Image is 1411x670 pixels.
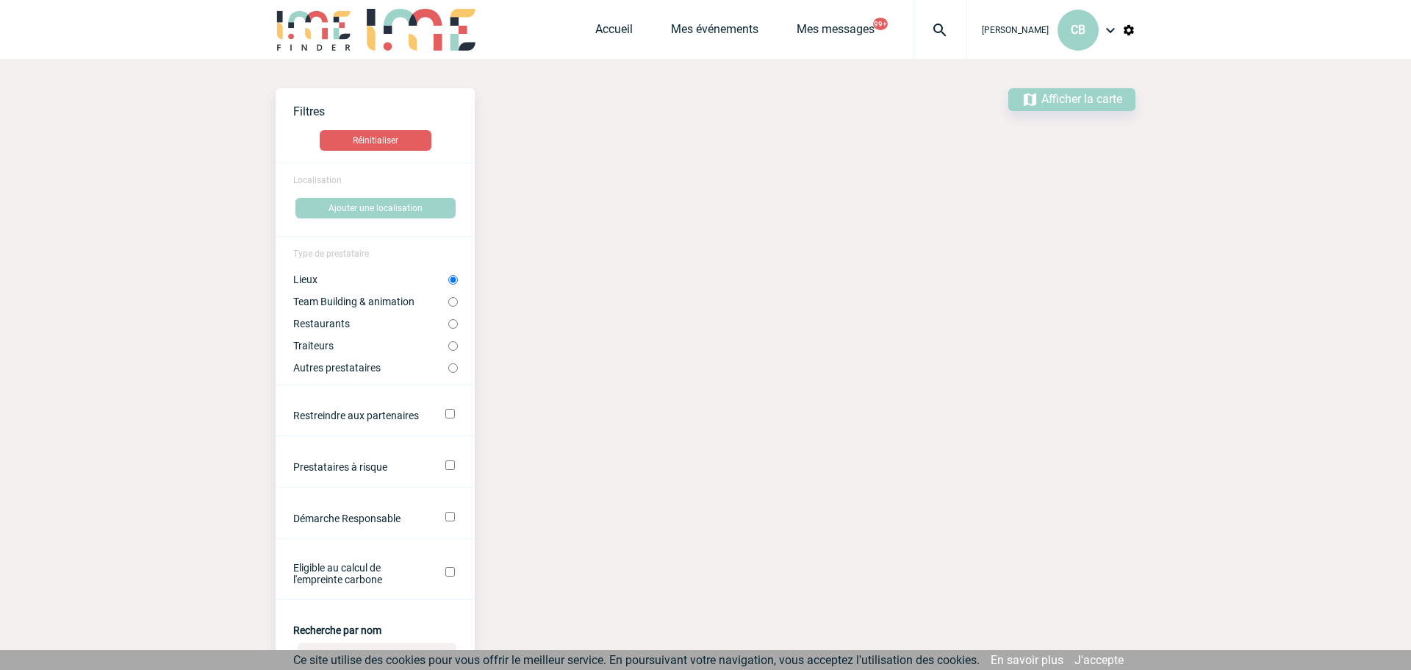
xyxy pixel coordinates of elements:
[873,18,888,30] button: 99+
[293,104,475,118] p: Filtres
[982,25,1049,35] span: [PERSON_NAME]
[293,653,980,667] span: Ce site utilise des cookies pour vous offrir le meilleur service. En poursuivant votre navigation...
[293,624,381,636] label: Recherche par nom
[293,362,448,374] label: Autres prestataires
[293,175,342,185] span: Localisation
[991,653,1063,667] a: En savoir plus
[445,512,455,521] input: Démarche Responsable
[1074,653,1124,667] a: J'accepte
[293,410,425,421] label: Restreindre aux partenaires
[293,296,448,307] label: Team Building & animation
[445,567,455,577] input: Eligible au calcul de l'empreinte carbone
[293,249,369,259] span: Type de prestataire
[293,562,425,585] label: Eligible au calcul de l'empreinte carbone
[1071,23,1085,37] span: CB
[671,22,758,43] a: Mes événements
[1041,92,1122,106] span: Afficher la carte
[293,340,448,352] label: Traiteurs
[293,513,425,524] label: Démarche Responsable
[595,22,633,43] a: Accueil
[797,22,875,43] a: Mes messages
[293,461,425,473] label: Prestataires à risque
[295,198,456,218] button: Ajouter une localisation
[276,130,475,151] a: Réinitialiser
[293,318,448,329] label: Restaurants
[293,274,448,285] label: Lieux
[320,130,431,151] button: Réinitialiser
[276,9,352,51] img: IME-Finder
